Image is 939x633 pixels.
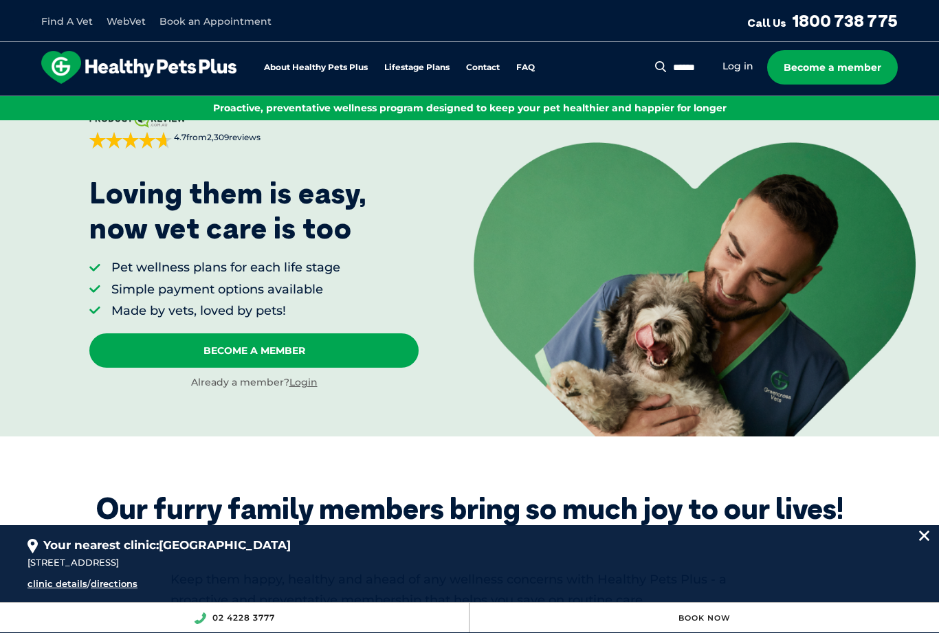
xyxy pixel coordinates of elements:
[174,132,186,142] strong: 4.7
[213,102,727,114] span: Proactive, preventative wellness program designed to keep your pet healthier and happier for longer
[27,525,912,555] div: Your nearest clinic:
[159,538,291,552] span: [GEOGRAPHIC_DATA]
[111,302,340,320] li: Made by vets, loved by pets!
[89,333,419,368] a: Become A Member
[207,132,261,142] span: 2,309 reviews
[722,60,753,73] a: Log in
[172,132,261,144] span: from
[27,578,87,589] a: clinic details
[516,63,535,72] a: FAQ
[678,613,731,623] a: Book Now
[27,577,558,592] div: /
[111,281,340,298] li: Simple payment options available
[466,63,500,72] a: Contact
[289,376,318,388] a: Login
[919,531,929,541] img: location_close.svg
[89,132,172,148] div: 4.7 out of 5 stars
[96,491,843,526] div: Our furry family members bring so much joy to our lives!
[91,578,137,589] a: directions
[41,51,236,84] img: hpp-logo
[652,60,670,74] button: Search
[384,63,450,72] a: Lifestage Plans
[89,176,367,245] p: Loving them is easy, now vet care is too
[474,142,916,436] img: <p>Loving them is easy, <br /> now vet care is too</p>
[194,612,206,624] img: location_phone.svg
[27,539,38,554] img: location_pin.svg
[264,63,368,72] a: About Healthy Pets Plus
[111,259,340,276] li: Pet wellness plans for each life stage
[212,612,275,623] a: 02 4228 3777
[767,50,898,85] a: Become a member
[89,376,419,390] div: Already a member?
[89,111,419,148] a: 4.7from2,309reviews
[27,555,912,570] div: [STREET_ADDRESS]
